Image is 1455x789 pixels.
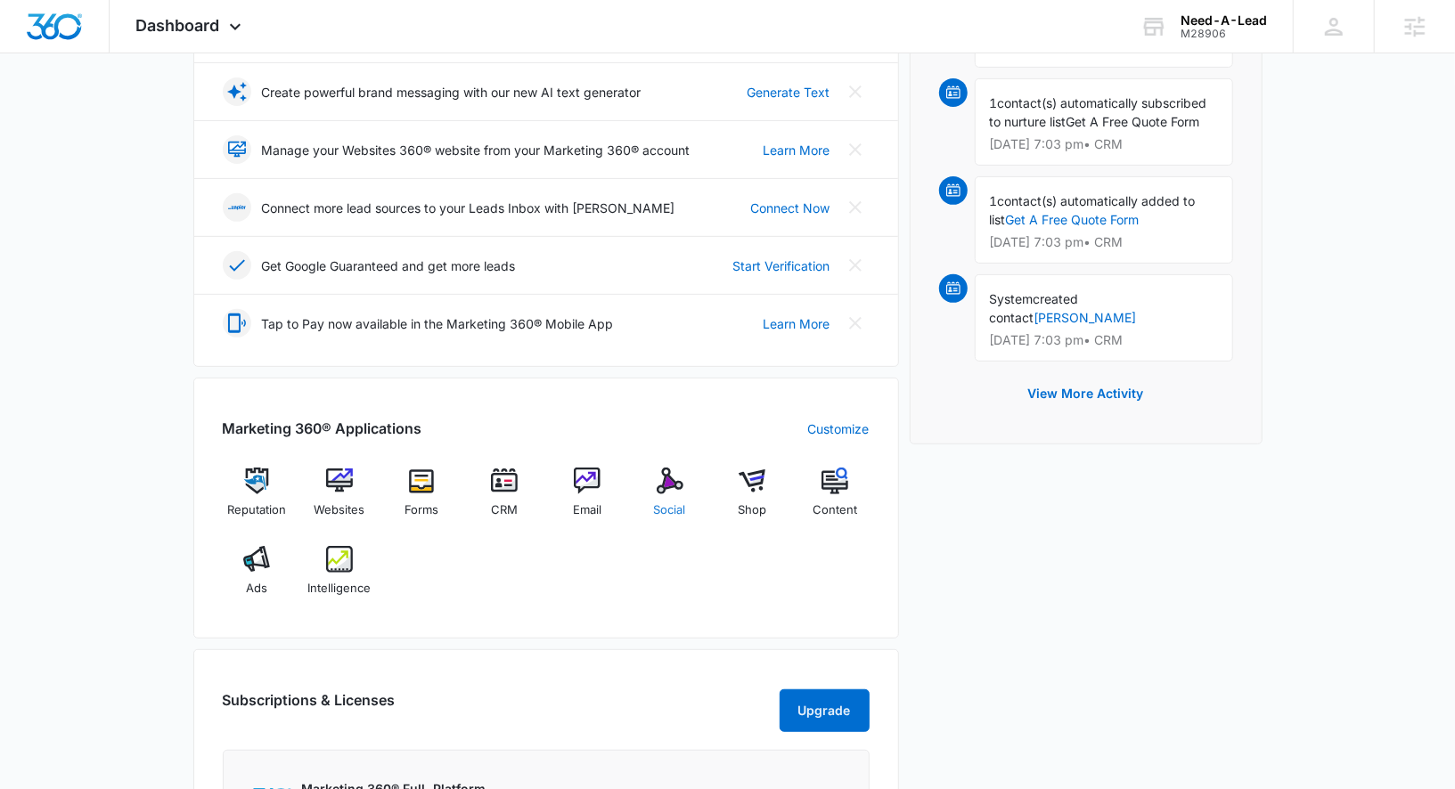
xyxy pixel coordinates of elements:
a: Content [801,468,870,532]
a: Forms [388,468,456,532]
span: contact(s) automatically added to list [990,193,1196,227]
span: Email [573,501,601,519]
button: View More Activity [1010,372,1162,415]
span: 1 [990,95,998,110]
div: account id [1181,28,1267,40]
button: Close [841,309,870,338]
p: Tap to Pay now available in the Marketing 360® Mobile App [262,314,614,333]
button: Close [841,135,870,164]
span: 1 [990,193,998,208]
span: contact(s) automatically subscribed to nurture list [990,95,1207,129]
a: Shop [718,468,787,532]
span: Ads [246,580,267,598]
p: [DATE] 7:03 pm • CRM [990,236,1218,248]
p: Create powerful brand messaging with our new AI text generator [262,83,642,102]
a: Reputation [223,468,291,532]
span: Dashboard [136,16,220,35]
span: Forms [405,501,438,519]
a: Connect Now [751,199,830,217]
p: Manage your Websites 360® website from your Marketing 360® account [262,141,691,159]
a: Email [553,468,622,532]
a: Websites [305,468,373,532]
span: Intelligence [307,580,371,598]
button: Close [841,193,870,222]
a: Generate Text [748,83,830,102]
h2: Marketing 360® Applications [223,418,422,439]
a: Ads [223,546,291,610]
span: Shop [738,501,766,519]
a: Customize [808,419,870,438]
a: Get A Free Quote Form [1006,212,1140,227]
span: CRM [491,501,518,519]
div: account name [1181,13,1267,28]
a: Intelligence [305,546,373,610]
a: Learn More [764,141,830,159]
span: Reputation [227,501,286,519]
button: Upgrade [780,689,870,732]
p: [DATE] 7:03 pm • CRM [990,334,1218,346]
a: Start Verification [733,256,830,275]
span: created contact [990,291,1079,325]
p: [DATE] 7:03 pm • CRM [990,138,1218,150]
a: Learn More [764,314,830,333]
span: Websites [314,501,364,519]
a: Social [635,468,704,532]
a: CRM [470,468,539,532]
span: Content [813,501,857,519]
p: Connect more lead sources to your Leads Inbox with [PERSON_NAME] [262,199,675,217]
p: Get Google Guaranteed and get more leads [262,256,516,275]
button: Close [841,77,870,106]
h2: Subscriptions & Licenses [223,689,396,725]
a: [PERSON_NAME] [1034,310,1137,325]
button: Close [841,251,870,280]
span: System [990,291,1034,306]
span: Social [654,501,686,519]
span: Get A Free Quote Form [1067,114,1200,129]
